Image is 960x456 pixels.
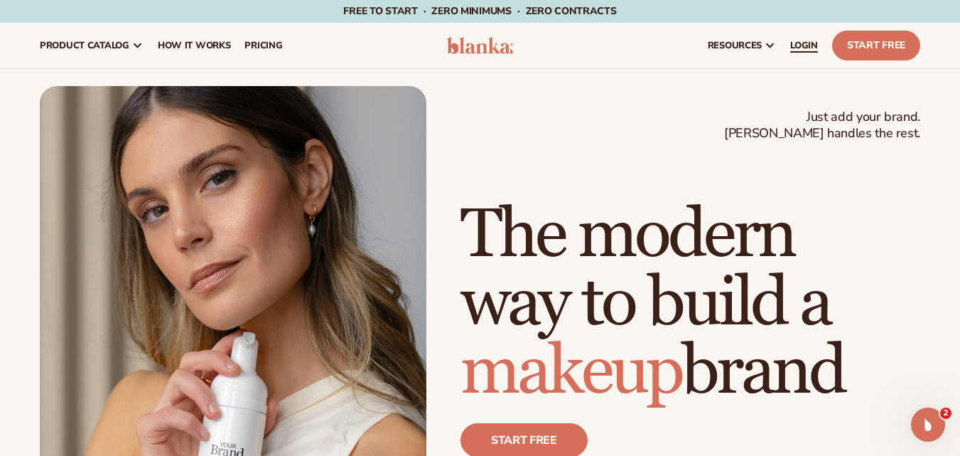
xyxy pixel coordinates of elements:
span: How It Works [158,40,231,51]
a: Start Free [832,31,920,60]
h1: The modern way to build a brand [460,201,920,406]
iframe: Intercom live chat [911,408,945,442]
span: pricing [244,40,282,51]
span: resources [708,40,762,51]
span: makeup [460,330,681,413]
a: How It Works [151,23,238,68]
span: 2 [940,408,951,419]
span: LOGIN [790,40,818,51]
span: product catalog [40,40,129,51]
a: LOGIN [783,23,825,68]
img: logo [447,37,514,54]
span: Free to start · ZERO minimums · ZERO contracts [343,4,616,18]
a: product catalog [33,23,151,68]
span: Just add your brand. [PERSON_NAME] handles the rest. [724,109,920,142]
a: pricing [237,23,289,68]
a: resources [701,23,783,68]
